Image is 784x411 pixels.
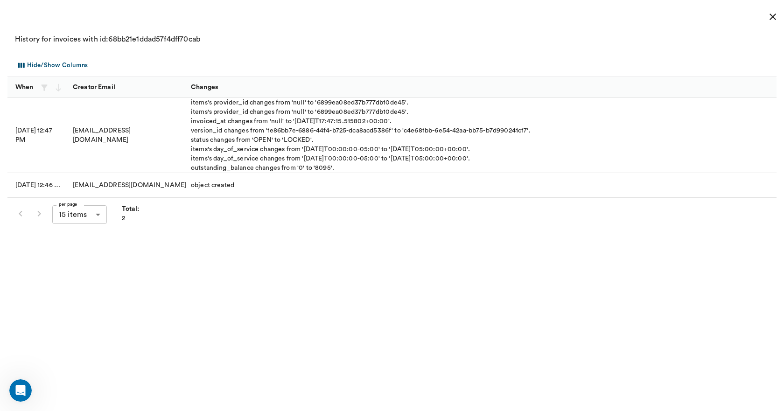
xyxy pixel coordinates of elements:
[14,58,90,73] button: Select columns
[68,98,186,173] div: [EMAIL_ADDRESS][DOMAIN_NAME]
[15,84,34,91] strong: When
[122,206,140,212] strong: Total:
[754,81,767,94] button: Sort
[191,126,531,135] div: version_id changes from '1e86bb7e-6886-44f4-b725-dca8acd5386f' to 'c4e681bb-6e54-42aa-bb75-b7d990...
[191,117,531,126] div: invoiced_at changes from 'null' to '[DATE]T17:47:15.515802+00:00'.
[9,379,32,402] iframe: Intercom live chat
[191,154,531,163] div: items's day_of_service changes from '[DATE]T00:00:00-05:00' to '[DATE]T05:00:00+00:00'.
[191,107,531,117] div: items's provider_id changes from 'null' to '6899ea08ed37b777db10de45'.
[763,7,782,26] button: close
[191,74,218,100] div: Changes
[191,145,531,154] div: items's day_of_service changes from '[DATE]T00:00:00-05:00' to '[DATE]T05:00:00+00:00'.
[73,84,115,91] strong: Creator Email
[15,181,63,190] div: 09/05/25 12:46 PM
[59,201,77,208] label: per page
[191,181,234,190] div: object created
[15,34,769,45] div: History for invoices with id:68bb21e1ddad57f4dff70cab
[191,98,531,107] div: items's provider_id changes from 'null' to '6899ea08ed37b777db10de45'.
[186,77,777,98] div: Changes
[15,126,63,145] div: 09/05/25 12:47 PM
[52,205,107,224] div: 15 items
[191,135,531,145] div: status changes from 'OPEN' to 'LOCKED'.
[122,204,140,223] div: 2
[191,181,234,190] div: Created
[68,173,186,197] div: [EMAIL_ADDRESS][DOMAIN_NAME]
[191,163,531,173] div: outstanding_balance changes from '0' to '8095'.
